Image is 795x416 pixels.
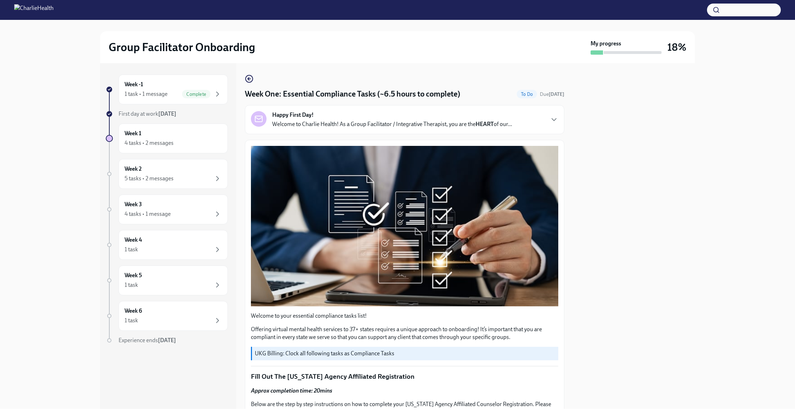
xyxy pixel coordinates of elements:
[125,246,138,253] div: 1 task
[119,110,176,117] span: First day at work
[106,159,228,189] a: Week 25 tasks • 2 messages
[14,4,54,16] img: CharlieHealth
[549,91,564,97] strong: [DATE]
[125,272,142,279] h6: Week 5
[125,139,174,147] div: 4 tasks • 2 messages
[106,230,228,260] a: Week 41 task
[591,40,621,48] strong: My progress
[272,120,512,128] p: Welcome to Charlie Health! As a Group Facilitator / Integrative Therapist, you are the of our...
[540,91,564,98] span: September 22nd, 2025 10:00
[125,165,142,173] h6: Week 2
[272,111,314,119] strong: Happy First Day!
[476,121,494,127] strong: HEART
[106,195,228,224] a: Week 34 tasks • 1 message
[251,325,558,341] p: Offering virtual mental health services to 37+ states requires a unique approach to onboarding! I...
[106,301,228,331] a: Week 61 task
[125,90,168,98] div: 1 task • 1 message
[158,337,176,344] strong: [DATE]
[106,124,228,153] a: Week 14 tasks • 2 messages
[251,146,558,306] button: Zoom image
[517,92,537,97] span: To Do
[106,75,228,104] a: Week -11 task • 1 messageComplete
[125,236,142,244] h6: Week 4
[125,130,141,137] h6: Week 1
[119,337,176,344] span: Experience ends
[251,372,558,381] p: Fill Out The [US_STATE] Agency Affiliated Registration
[125,281,138,289] div: 1 task
[158,110,176,117] strong: [DATE]
[125,201,142,208] h6: Week 3
[251,387,332,394] strong: Approx completion time: 20mins
[109,40,255,54] h2: Group Facilitator Onboarding
[106,266,228,295] a: Week 51 task
[125,81,143,88] h6: Week -1
[255,350,555,357] p: UKG Billing: Clock all following tasks as Compliance Tasks
[182,92,210,97] span: Complete
[106,110,228,118] a: First day at work[DATE]
[125,175,174,182] div: 5 tasks • 2 messages
[667,41,686,54] h3: 18%
[245,89,460,99] h4: Week One: Essential Compliance Tasks (~6.5 hours to complete)
[125,317,138,324] div: 1 task
[125,210,171,218] div: 4 tasks • 1 message
[540,91,564,97] span: Due
[125,307,142,315] h6: Week 6
[251,312,558,320] p: Welcome to your essential compliance tasks list!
